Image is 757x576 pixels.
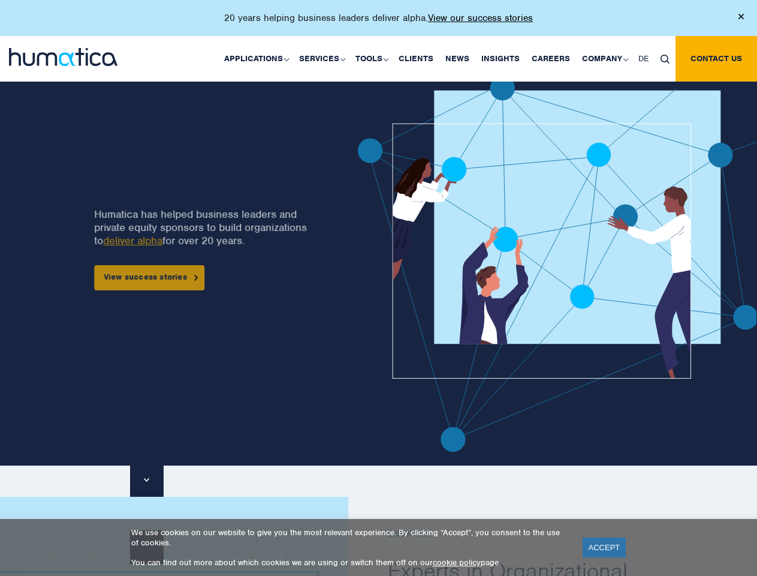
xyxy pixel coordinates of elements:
p: You can find out more about which cookies we are using or switch them off on our page. [131,557,568,568]
img: arrowicon [194,275,198,280]
a: deliver alpha [103,234,162,247]
a: DE [632,36,655,82]
img: downarrow [144,478,149,482]
img: search_icon [661,55,669,64]
a: Careers [526,36,576,82]
a: Clients [393,36,439,82]
a: Contact us [675,36,757,82]
a: News [439,36,475,82]
img: logo [9,48,117,66]
span: DE [638,53,649,64]
a: ACCEPT [583,538,626,557]
p: We use cookies on our website to give you the most relevant experience. By clicking “Accept”, you... [131,527,568,548]
a: Tools [349,36,393,82]
a: View success stories [94,265,204,290]
a: Insights [475,36,526,82]
a: cookie policy [433,557,481,568]
p: 20 years helping business leaders deliver alpha. [224,12,533,24]
a: Services [293,36,349,82]
a: View our success stories [428,12,533,24]
p: Humatica has helped business leaders and private equity sponsors to build organizations to for ov... [94,208,315,247]
a: Company [576,36,632,82]
a: Applications [218,36,293,82]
